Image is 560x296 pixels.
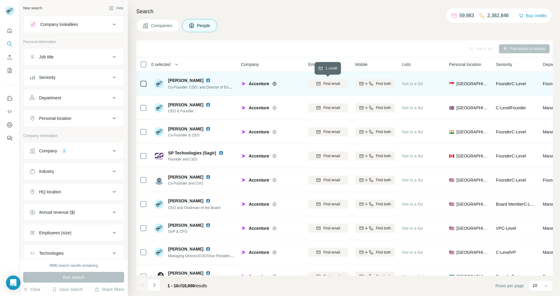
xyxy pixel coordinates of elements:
[457,129,489,135] span: [GEOGRAPHIC_DATA]
[241,81,246,86] img: Logo of Accenture
[457,81,489,87] span: [GEOGRAPHIC_DATA]
[376,226,391,231] span: Find both
[402,226,423,231] span: Not in a list
[308,272,348,281] button: Find email
[496,81,526,86] span: Founder C-Level
[376,274,391,279] span: Find both
[241,61,259,67] span: Company
[168,157,231,162] span: Founder and CEO
[457,273,489,279] span: [GEOGRAPHIC_DATA]
[52,286,83,292] button: Save search
[206,198,211,203] img: LinkedIn logo
[39,148,57,154] div: Company
[182,283,195,288] span: 10,000
[376,105,391,111] span: Find both
[449,273,454,279] span: 🇸🇪
[323,105,340,111] span: Find email
[449,225,454,231] span: 🇺🇸
[323,129,340,135] span: Find email
[23,39,124,45] p: Personal information
[355,176,395,185] button: Find both
[355,103,395,112] button: Find both
[148,279,160,291] button: Navigate to next page
[23,133,124,139] p: Company information
[39,54,54,60] div: Job title
[5,25,14,36] button: Quick start
[449,153,454,159] span: 🇨🇦
[376,81,391,86] span: Find both
[23,91,124,105] button: Department
[206,223,211,228] img: LinkedIn logo
[154,223,164,233] img: Avatar
[249,273,269,279] span: Accenture
[323,250,340,255] span: Find email
[241,129,246,134] img: Logo of Accenture
[323,226,340,231] span: Find email
[323,81,340,86] span: Find email
[355,272,395,281] button: Find both
[61,148,68,154] div: 1
[168,126,203,132] span: [PERSON_NAME]
[457,105,489,111] span: [GEOGRAPHIC_DATA]
[39,168,54,174] div: Industry
[355,79,395,88] button: Find both
[457,225,489,231] span: [GEOGRAPHIC_DATA]
[249,201,269,207] span: Accenture
[168,151,216,155] span: SP Technologies (Sagir)
[376,153,391,159] span: Find both
[460,12,474,19] p: 59,983
[206,271,211,276] img: LinkedIn logo
[23,246,124,260] button: Technologies
[151,61,171,67] span: 0 selected
[168,283,207,288] span: results
[168,85,283,89] span: Co-Founder, COO, and Director of Engineering (Mixed Signal & Analog)
[168,222,203,228] span: [PERSON_NAME]
[496,202,538,207] span: Board Member C-Level
[136,7,553,16] h4: Search
[308,176,348,185] button: Find email
[206,126,211,131] img: LinkedIn logo
[496,178,526,182] span: Founder C-Level
[39,74,55,80] div: Seniority
[23,5,42,11] div: New search
[323,177,340,183] span: Find email
[5,120,14,130] button: Dashboard
[241,202,246,207] img: Logo of Accenture
[249,249,269,255] span: Accenture
[23,17,124,32] button: Company lookalikes
[23,111,124,126] button: Personal location
[519,11,547,20] button: Buy credits
[168,77,203,83] span: [PERSON_NAME]
[168,181,218,186] span: Co-Founder and CVO
[323,153,340,159] span: Find email
[5,65,14,76] button: My lists
[206,175,211,179] img: LinkedIn logo
[241,178,246,182] img: Logo of Accenture
[5,39,14,49] button: Search
[168,198,203,204] span: [PERSON_NAME]
[249,153,269,159] span: Accenture
[39,95,61,101] div: Department
[94,286,124,292] button: Share filters
[308,127,348,136] button: Find email
[402,61,411,67] span: Lists
[402,202,423,207] span: Not in a list
[323,274,340,279] span: Find email
[402,81,423,86] span: Not in a list
[308,103,348,112] button: Find email
[402,178,423,182] span: Not in a list
[376,250,391,255] span: Find both
[5,93,14,104] button: Use Surfe on LinkedIn
[496,105,526,110] span: C-Level Founder
[50,263,98,268] div: 9990 search results remaining
[496,129,526,134] span: Founder C-Level
[323,201,340,207] span: Find email
[449,201,454,207] span: 🇺🇸
[496,154,526,158] span: Founder C-Level
[39,250,64,256] div: Technologies
[23,50,124,64] button: Job title
[355,61,368,67] span: Mobile
[496,226,516,231] span: VP C-Level
[23,164,124,179] button: Industry
[308,200,348,209] button: Find email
